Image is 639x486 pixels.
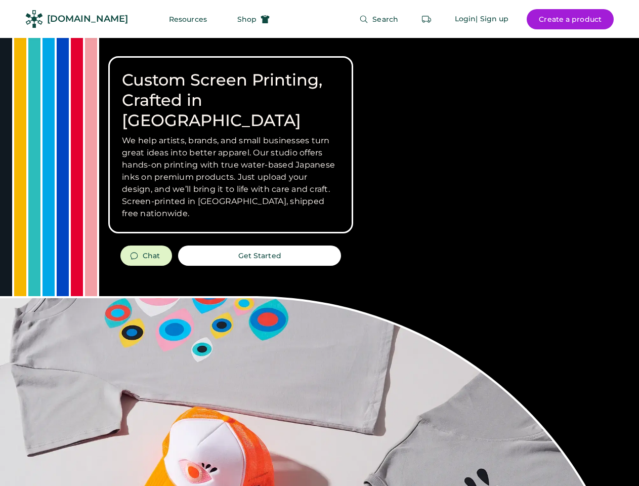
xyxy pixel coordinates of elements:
[416,9,437,29] button: Retrieve an order
[157,9,219,29] button: Resources
[347,9,410,29] button: Search
[25,10,43,28] img: Rendered Logo - Screens
[120,246,172,266] button: Chat
[122,70,339,131] h1: Custom Screen Printing, Crafted in [GEOGRAPHIC_DATA]
[455,14,476,24] div: Login
[237,16,257,23] span: Shop
[527,9,614,29] button: Create a product
[225,9,282,29] button: Shop
[122,135,339,220] h3: We help artists, brands, and small businesses turn great ideas into better apparel. Our studio of...
[372,16,398,23] span: Search
[178,246,341,266] button: Get Started
[47,13,128,25] div: [DOMAIN_NAME]
[476,14,508,24] div: | Sign up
